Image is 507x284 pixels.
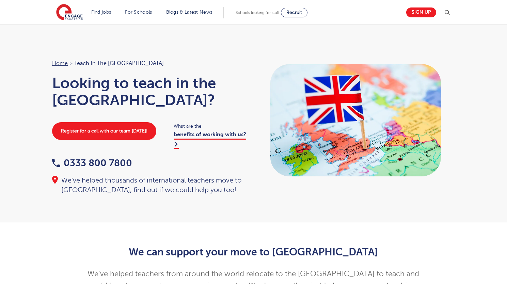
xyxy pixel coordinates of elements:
h2: We can support your move to [GEOGRAPHIC_DATA] [86,246,421,258]
span: Recruit [286,10,302,15]
a: Register for a call with our team [DATE]! [52,122,156,140]
a: Home [52,60,68,66]
a: Sign up [406,7,436,17]
nav: breadcrumb [52,59,247,68]
span: Schools looking for staff [236,10,280,15]
a: benefits of working with us? [174,131,246,148]
div: We've helped thousands of international teachers move to [GEOGRAPHIC_DATA], find out if we could ... [52,176,247,195]
h1: Looking to teach in the [GEOGRAPHIC_DATA]? [52,75,247,109]
img: Engage Education [56,4,83,21]
a: Blogs & Latest News [166,10,212,15]
span: > [69,60,73,66]
span: What are the [174,122,247,130]
span: Teach in the [GEOGRAPHIC_DATA] [74,59,164,68]
a: 0333 800 7800 [52,158,132,168]
a: Find jobs [91,10,111,15]
a: For Schools [125,10,152,15]
a: Recruit [281,8,307,17]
